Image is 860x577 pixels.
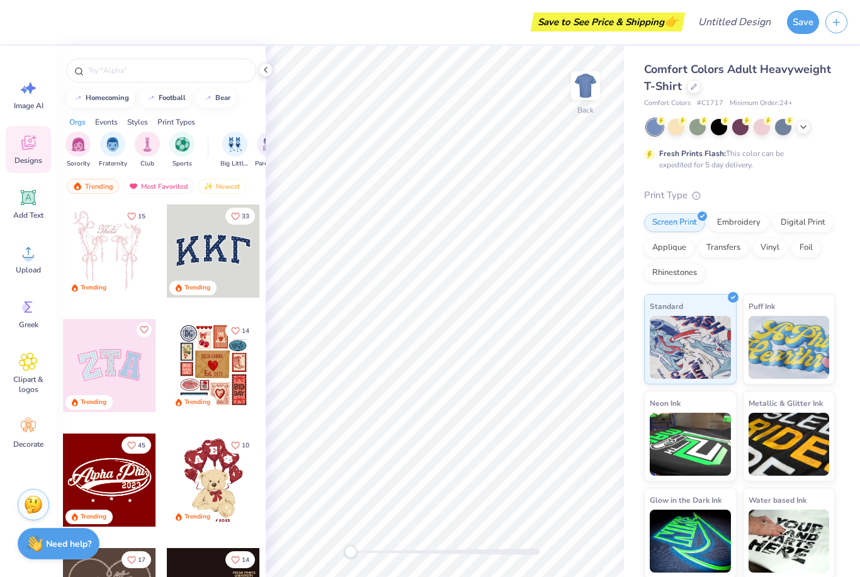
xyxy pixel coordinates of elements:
span: Clipart & logos [8,374,49,395]
button: filter button [99,132,127,169]
span: Fraternity [99,159,127,169]
span: Comfort Colors [644,98,691,109]
div: Rhinestones [644,264,705,283]
img: trend_line.gif [73,94,83,102]
div: Print Types [157,116,195,128]
button: Like [122,551,151,568]
span: 14 [242,328,249,334]
span: Parent's Weekend [255,159,284,169]
div: Trending [81,512,106,522]
div: Screen Print [644,213,705,232]
span: Water based Ink [749,493,806,507]
img: most_fav.gif [128,182,139,191]
div: Foil [791,238,821,257]
span: Glow in the Dark Ink [650,493,721,507]
span: 10 [242,442,249,449]
button: Like [122,437,151,454]
img: Sports Image [175,137,190,152]
button: filter button [169,132,195,169]
div: Trending [81,283,106,293]
button: Like [225,551,255,568]
div: Orgs [69,116,86,128]
span: Puff Ink [749,300,775,313]
div: Events [95,116,118,128]
span: Greek [19,320,38,330]
img: Neon Ink [650,413,731,476]
div: homecoming [86,94,129,101]
span: Minimum Order: 24 + [730,98,793,109]
div: Save to See Price & Shipping [534,13,682,31]
strong: Need help? [46,538,91,550]
div: Accessibility label [344,546,357,558]
span: # C1717 [697,98,723,109]
span: 14 [242,557,249,563]
img: newest.gif [203,182,213,191]
button: Save [787,10,819,34]
img: Parent's Weekend Image [263,137,277,152]
button: Like [225,208,255,225]
button: filter button [255,132,284,169]
div: filter for Club [135,132,160,169]
div: Vinyl [752,238,788,257]
img: Standard [650,316,731,379]
img: Glow in the Dark Ink [650,510,731,573]
div: filter for Sports [169,132,195,169]
span: Sports [173,159,192,169]
span: Metallic & Glitter Ink [749,396,823,410]
div: Embroidery [709,213,769,232]
button: Like [225,437,255,454]
div: Back [577,104,594,116]
img: Metallic & Glitter Ink [749,413,830,476]
img: Puff Ink [749,316,830,379]
div: Transfers [698,238,749,257]
span: Standard [650,300,683,313]
img: trend_line.gif [203,94,213,102]
div: Trending [184,398,210,407]
img: Back [573,73,598,98]
button: football [139,89,191,108]
div: Print Type [644,188,835,203]
input: Try "Alpha" [87,64,248,77]
div: Digital Print [772,213,834,232]
span: Add Text [13,210,43,220]
button: Like [122,208,151,225]
span: 45 [138,442,145,449]
img: Sorority Image [71,137,86,152]
div: football [159,94,186,101]
span: Designs [14,155,42,165]
div: filter for Fraternity [99,132,127,169]
div: bear [215,94,230,101]
span: 15 [138,213,145,220]
div: This color can be expedited for 5 day delivery. [659,148,814,171]
span: 17 [138,557,145,563]
div: Styles [127,116,148,128]
div: Trending [184,283,210,293]
span: 33 [242,213,249,220]
img: trending.gif [72,182,82,191]
button: Like [225,322,255,339]
span: Image AI [14,101,43,111]
strong: Fresh Prints Flash: [659,148,726,159]
div: Trending [184,512,210,522]
img: Fraternity Image [106,137,120,152]
div: Applique [644,238,694,257]
div: filter for Parent's Weekend [255,132,284,169]
div: Most Favorited [123,179,194,194]
button: homecoming [66,89,135,108]
input: Untitled Design [688,9,781,35]
img: Water based Ink [749,510,830,573]
span: Sorority [67,159,90,169]
span: Upload [16,265,41,275]
div: Trending [67,179,119,194]
span: Neon Ink [650,396,681,410]
div: Trending [81,398,106,407]
div: filter for Sorority [65,132,91,169]
div: filter for Big Little Reveal [220,132,249,169]
span: Big Little Reveal [220,159,249,169]
span: 👉 [664,14,678,29]
button: filter button [135,132,160,169]
button: filter button [65,132,91,169]
button: filter button [220,132,249,169]
button: bear [196,89,236,108]
span: Club [140,159,154,169]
